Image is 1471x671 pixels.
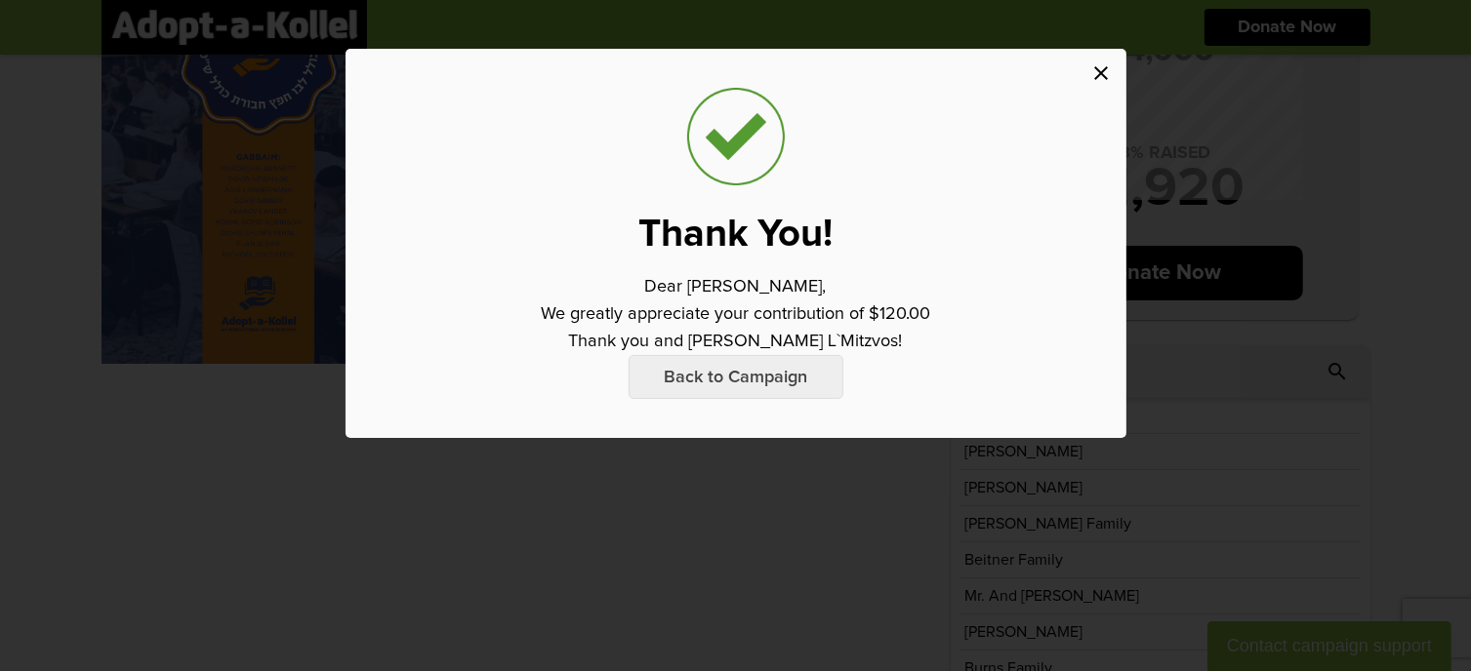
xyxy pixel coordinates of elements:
i: close [1090,61,1114,85]
img: check_trans_bg.png [687,88,785,185]
p: Thank you and [PERSON_NAME] L`Mitzvos! [569,328,903,355]
p: Dear [PERSON_NAME], [645,273,827,300]
p: Back to Campaign [629,355,843,399]
p: We greatly appreciate your contribution of $120.00 [541,300,930,328]
p: Thank You! [638,215,833,254]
